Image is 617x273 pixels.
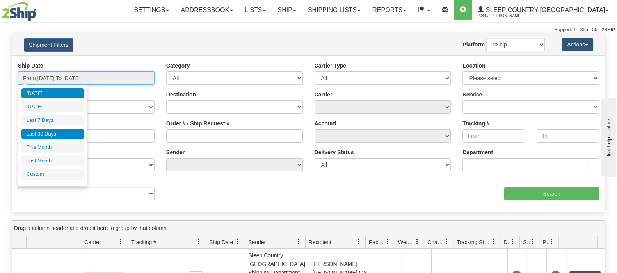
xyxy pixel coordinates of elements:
[166,148,185,156] label: Sender
[292,235,305,248] a: Sender filter column settings
[315,91,333,98] label: Carrier
[166,120,230,127] label: Order # / Ship Request #
[2,2,36,21] img: logo2044.jpg
[6,7,72,12] div: live help - online
[239,0,272,20] a: Lists
[21,115,84,126] li: Last 7 Days
[21,88,84,99] li: [DATE]
[21,142,84,153] li: This Month
[427,238,444,246] span: Charge
[18,62,43,70] label: Ship Date
[84,238,101,246] span: Carrier
[21,102,84,112] li: [DATE]
[562,38,593,51] button: Actions
[537,129,599,143] input: To
[462,129,525,143] input: From
[484,7,605,13] span: Sleep Country [GEOGRAPHIC_DATA]
[369,238,385,246] span: Packages
[542,238,549,246] span: Pickup Status
[478,12,536,20] span: 2044 / [PERSON_NAME]
[21,169,84,180] li: Custom
[462,41,485,48] label: Platform
[506,235,519,248] a: Delivery Status filter column settings
[175,0,239,20] a: Addressbook
[462,62,485,70] label: Location
[457,238,491,246] span: Tracking Status
[381,235,395,248] a: Packages filter column settings
[131,238,156,246] span: Tracking #
[315,120,336,127] label: Account
[128,0,175,20] a: Settings
[21,156,84,166] li: Last Month
[302,0,366,20] a: Shipping lists
[523,238,530,246] span: Shipment Issues
[166,62,190,70] label: Category
[315,148,354,156] label: Delivery Status
[526,235,539,248] a: Shipment Issues filter column settings
[114,235,128,248] a: Carrier filter column settings
[462,148,493,156] label: Department
[352,235,365,248] a: Recipient filter column settings
[231,235,245,248] a: Ship Date filter column settings
[24,38,73,52] button: Shipment Filters
[411,235,424,248] a: Weight filter column settings
[472,0,615,20] a: Sleep Country [GEOGRAPHIC_DATA] 2044 / [PERSON_NAME]
[192,235,206,248] a: Tracking # filter column settings
[398,238,414,246] span: Weight
[2,27,615,33] div: Support: 1 - 855 - 55 - 2SHIP
[166,91,196,98] label: Destination
[462,91,482,98] label: Service
[462,120,489,127] label: Tracking #
[504,187,599,200] input: Search
[487,235,500,248] a: Tracking Status filter column settings
[272,0,302,20] a: Ship
[440,235,453,248] a: Charge filter column settings
[21,129,84,139] li: Last 30 Days
[315,62,346,70] label: Carrier Type
[545,235,558,248] a: Pickup Status filter column settings
[309,238,331,246] span: Recipient
[12,221,605,236] div: grid grouping header
[366,0,412,20] a: Reports
[503,238,510,246] span: Delivery Status
[248,238,266,246] span: Sender
[599,96,616,176] iframe: chat widget
[209,238,233,246] span: Ship Date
